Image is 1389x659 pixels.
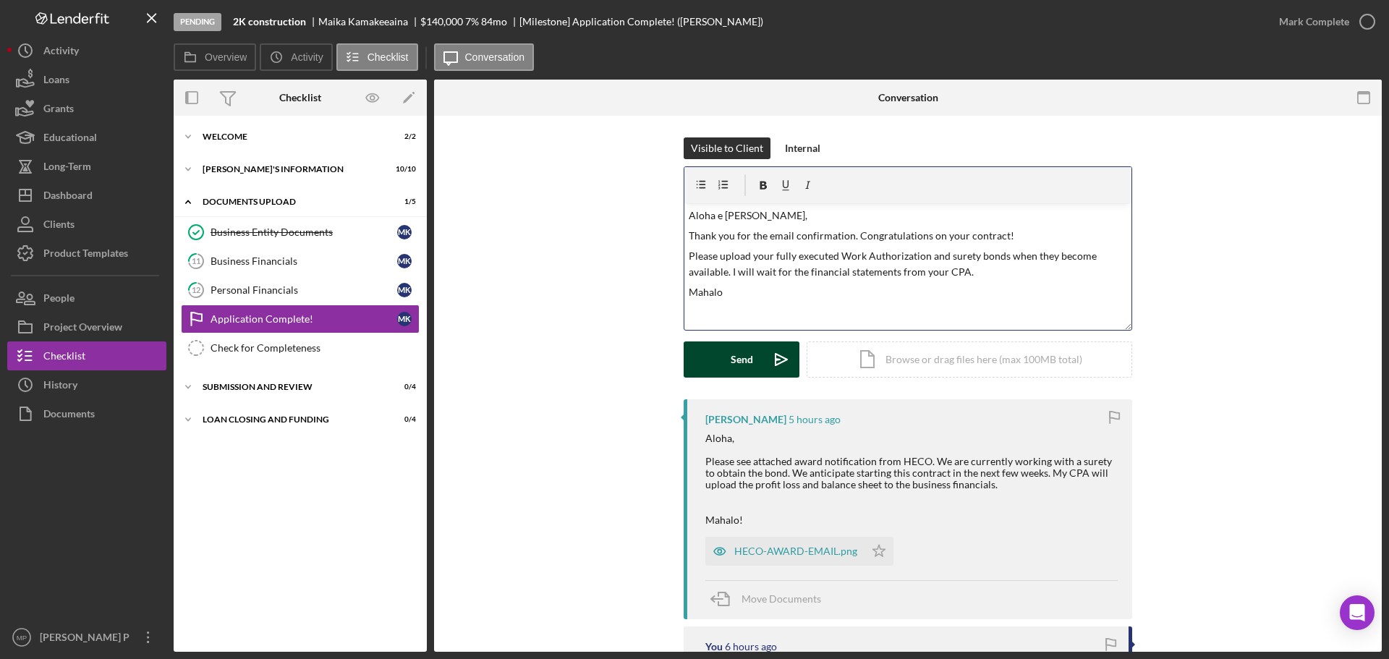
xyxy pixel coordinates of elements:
[878,92,938,103] div: Conversation
[689,208,1128,224] p: Aloha e [PERSON_NAME],
[181,333,420,362] a: Check for Completeness
[43,284,75,316] div: People
[43,341,85,374] div: Checklist
[390,415,416,424] div: 0 / 4
[1340,595,1375,630] div: Open Intercom Messenger
[17,634,27,642] text: MP
[705,641,723,652] div: You
[7,94,166,123] button: Grants
[397,225,412,239] div: M K
[291,51,323,63] label: Activity
[181,305,420,333] a: Application Complete!MK
[43,36,79,69] div: Activity
[397,312,412,326] div: M K
[705,581,836,617] button: Move Documents
[43,152,91,184] div: Long-Term
[36,623,130,655] div: [PERSON_NAME] P
[7,36,166,65] button: Activity
[336,43,418,71] button: Checklist
[43,65,69,98] div: Loans
[192,285,200,294] tspan: 12
[734,545,857,557] div: HECO-AWARD-EMAIL.png
[390,165,416,174] div: 10 / 10
[203,415,380,424] div: LOAN CLOSING AND FUNDING
[318,16,420,27] div: Maika Kamakeeaina
[1279,7,1349,36] div: Mark Complete
[390,383,416,391] div: 0 / 4
[211,255,397,267] div: Business Financials
[279,92,321,103] div: Checklist
[684,341,799,378] button: Send
[778,137,828,159] button: Internal
[519,16,763,27] div: [Milestone] Application Complete! ([PERSON_NAME])
[203,165,380,174] div: [PERSON_NAME]'S INFORMATION
[203,132,380,141] div: WELCOME
[7,313,166,341] button: Project Overview
[7,181,166,210] button: Dashboard
[260,43,332,71] button: Activity
[211,342,419,354] div: Check for Completeness
[368,51,409,63] label: Checklist
[7,152,166,181] button: Long-Term
[7,210,166,239] button: Clients
[174,43,256,71] button: Overview
[192,256,200,265] tspan: 11
[211,284,397,296] div: Personal Financials
[174,13,221,31] div: Pending
[742,592,821,605] span: Move Documents
[43,94,74,127] div: Grants
[705,414,786,425] div: [PERSON_NAME]
[7,123,166,152] a: Educational
[43,370,77,403] div: History
[7,284,166,313] button: People
[181,247,420,276] a: 11Business FinancialsMK
[7,399,166,428] button: Documents
[390,197,416,206] div: 1 / 5
[420,15,463,27] span: $140,000
[43,239,128,271] div: Product Templates
[205,51,247,63] label: Overview
[43,123,97,156] div: Educational
[7,623,166,652] button: MP[PERSON_NAME] P
[7,65,166,94] button: Loans
[211,313,397,325] div: Application Complete!
[705,537,893,566] button: HECO-AWARD-EMAIL.png
[789,414,841,425] time: 2025-09-22 22:24
[785,137,820,159] div: Internal
[691,137,763,159] div: Visible to Client
[7,239,166,268] button: Product Templates
[684,137,770,159] button: Visible to Client
[203,383,380,391] div: SUBMISSION AND REVIEW
[43,313,122,345] div: Project Overview
[1265,7,1382,36] button: Mark Complete
[181,276,420,305] a: 12Personal FinancialsMK
[689,284,1128,300] p: Mahalo
[465,16,479,27] div: 7 %
[390,132,416,141] div: 2 / 2
[203,197,380,206] div: DOCUMENTS UPLOAD
[43,399,95,432] div: Documents
[397,254,412,268] div: M K
[211,226,397,238] div: Business Entity Documents
[181,218,420,247] a: Business Entity DocumentsMK
[481,16,507,27] div: 84 mo
[7,370,166,399] button: History
[731,341,753,378] div: Send
[7,341,166,370] button: Checklist
[434,43,535,71] button: Conversation
[705,433,1118,526] div: Aloha, Please see attached award notification from HECO. We are currently working with a surety t...
[43,210,75,242] div: Clients
[233,16,306,27] b: 2K construction
[397,283,412,297] div: M K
